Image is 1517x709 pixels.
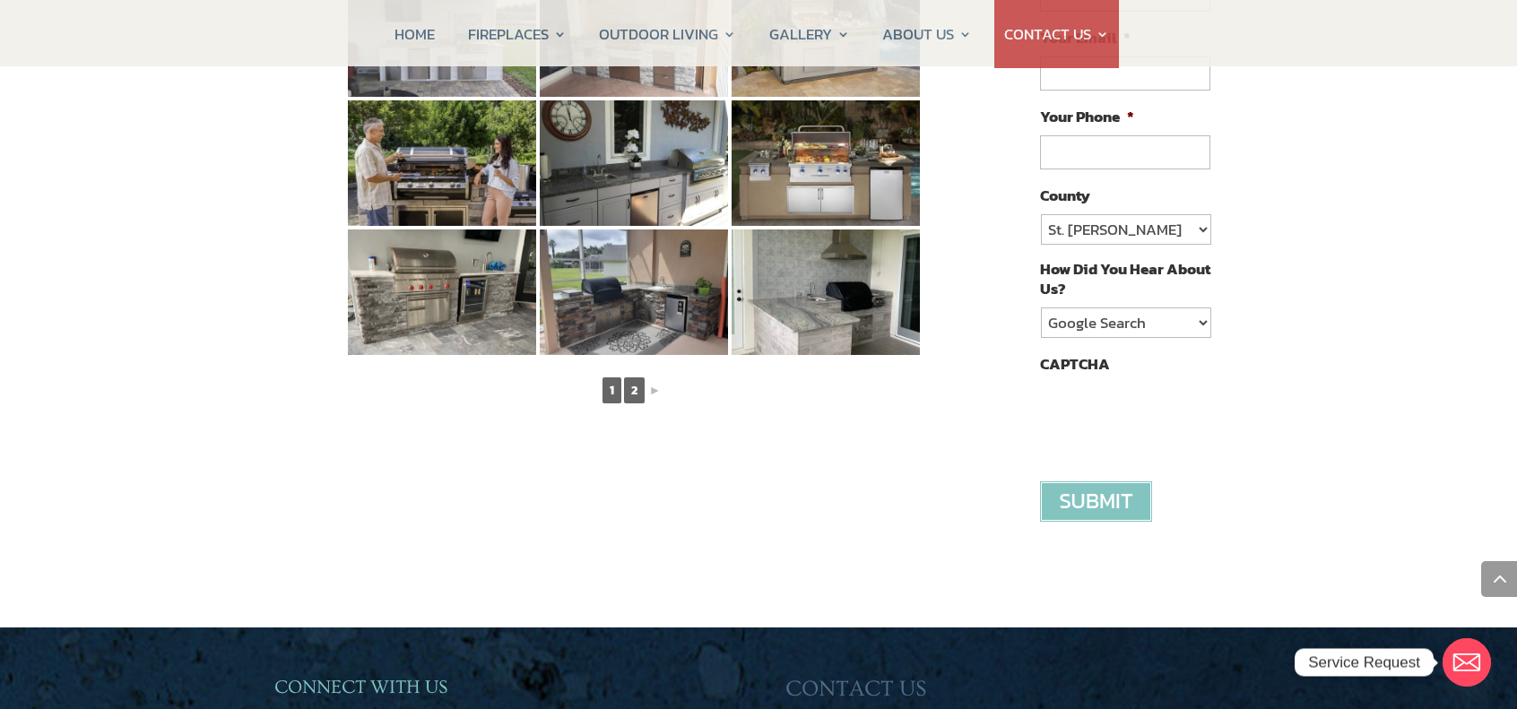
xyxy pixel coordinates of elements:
[1040,186,1090,205] label: County
[274,677,447,697] span: CONNECT WITH US
[348,229,536,355] img: 21
[624,377,645,403] a: 2
[540,100,728,226] img: 19
[647,379,663,402] a: ►
[540,229,728,355] img: 22
[1040,354,1110,374] label: CAPTCHA
[732,229,920,355] img: 23
[602,377,621,403] span: 1
[1040,481,1152,522] input: Submit
[1443,638,1491,687] a: Email
[1040,107,1134,126] label: Your Phone
[732,100,920,226] img: 20
[1040,383,1313,453] iframe: reCAPTCHA
[1040,259,1210,298] label: How Did You Hear About Us?
[348,100,536,226] img: 18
